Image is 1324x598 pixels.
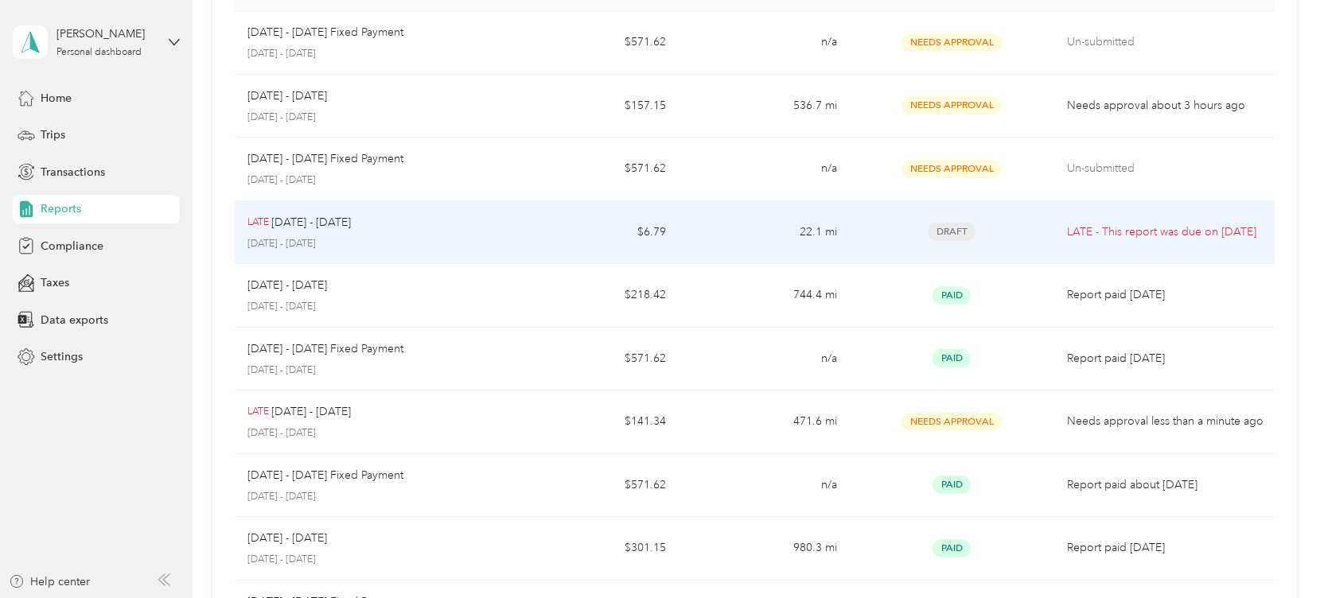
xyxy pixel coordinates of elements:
[247,47,496,61] p: [DATE] - [DATE]
[41,274,69,291] span: Taxes
[41,126,65,143] span: Trips
[679,328,850,391] td: n/a
[508,75,679,138] td: $157.15
[247,173,496,188] p: [DATE] - [DATE]
[271,214,351,231] p: [DATE] - [DATE]
[901,413,1002,431] span: Needs Approval
[247,467,403,484] p: [DATE] - [DATE] Fixed Payment
[41,312,108,328] span: Data exports
[247,24,403,41] p: [DATE] - [DATE] Fixed Payment
[41,238,103,254] span: Compliance
[901,160,1002,178] span: Needs Approval
[508,517,679,581] td: $301.15
[9,573,90,590] button: Help center
[679,390,850,454] td: 471.6 mi
[508,390,679,454] td: $141.34
[247,111,496,125] p: [DATE] - [DATE]
[1067,33,1269,51] p: Un-submitted
[247,426,496,441] p: [DATE] - [DATE]
[901,33,1002,52] span: Needs Approval
[247,277,327,294] p: [DATE] - [DATE]
[247,150,403,168] p: [DATE] - [DATE] Fixed Payment
[1067,97,1269,115] p: Needs approval about 3 hours ago
[1067,476,1269,494] p: Report paid about [DATE]
[679,201,850,265] td: 22.1 mi
[679,264,850,328] td: 744.4 mi
[901,96,1002,115] span: Needs Approval
[41,200,81,217] span: Reports
[679,517,850,581] td: 980.3 mi
[41,348,83,365] span: Settings
[933,286,971,305] span: Paid
[928,223,975,241] span: Draft
[56,25,156,42] div: [PERSON_NAME]
[247,490,496,504] p: [DATE] - [DATE]
[508,264,679,328] td: $218.42
[247,237,496,251] p: [DATE] - [DATE]
[247,300,496,314] p: [DATE] - [DATE]
[247,87,327,105] p: [DATE] - [DATE]
[679,75,850,138] td: 536.7 mi
[933,539,971,557] span: Paid
[56,48,142,57] div: Personal dashboard
[247,363,496,378] p: [DATE] - [DATE]
[508,201,679,265] td: $6.79
[508,454,679,518] td: $571.62
[1067,413,1269,430] p: Needs approval less than a minute ago
[679,138,850,201] td: n/a
[247,553,496,567] p: [DATE] - [DATE]
[679,11,850,75] td: n/a
[508,11,679,75] td: $571.62
[1067,223,1269,241] p: LATE - This report was due on [DATE]
[1067,350,1269,367] p: Report paid [DATE]
[508,138,679,201] td: $571.62
[41,164,105,181] span: Transactions
[247,340,403,358] p: [DATE] - [DATE] Fixed Payment
[247,530,327,547] p: [DATE] - [DATE]
[933,349,971,367] span: Paid
[1235,509,1324,598] iframe: Everlance-gr Chat Button Frame
[247,216,269,230] p: LATE
[933,476,971,494] span: Paid
[41,90,72,107] span: Home
[679,454,850,518] td: n/a
[271,403,351,421] p: [DATE] - [DATE]
[247,405,269,419] p: LATE
[1067,539,1269,557] p: Report paid [DATE]
[508,328,679,391] td: $571.62
[1067,286,1269,304] p: Report paid [DATE]
[1067,160,1269,177] p: Un-submitted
